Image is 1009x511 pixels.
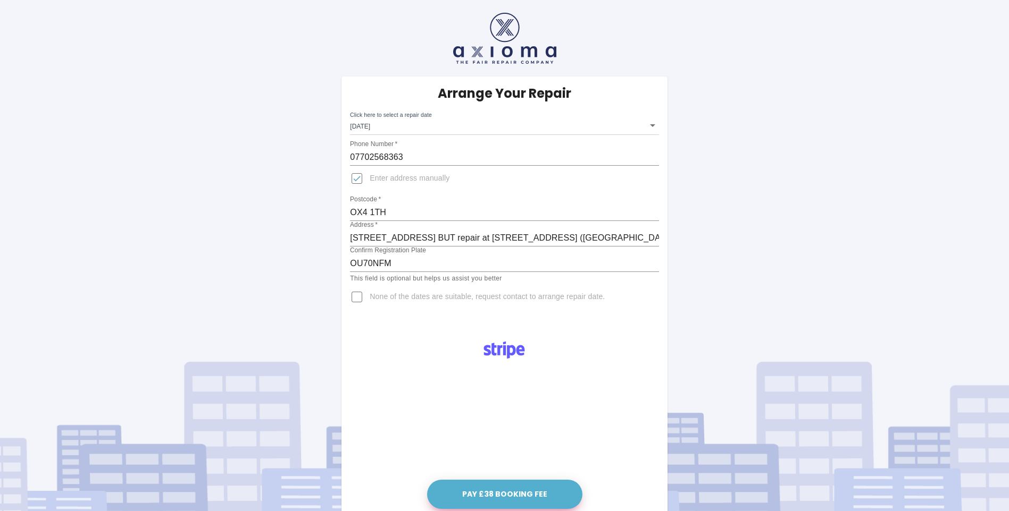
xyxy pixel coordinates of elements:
[350,111,432,119] label: Click here to select a repair date
[453,13,556,64] img: axioma
[350,116,658,135] div: [DATE]
[350,220,378,229] label: Address
[427,480,582,509] button: Pay £38 Booking Fee
[424,366,584,476] iframe: Secure payment input frame
[350,274,658,284] p: This field is optional but helps us assist you better
[370,173,449,184] span: Enter address manually
[350,140,397,149] label: Phone Number
[350,246,426,255] label: Confirm Registration Plate
[478,337,531,363] img: Logo
[370,292,605,302] span: None of the dates are suitable, request contact to arrange repair date.
[438,85,571,102] h5: Arrange Your Repair
[350,195,381,204] label: Postcode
